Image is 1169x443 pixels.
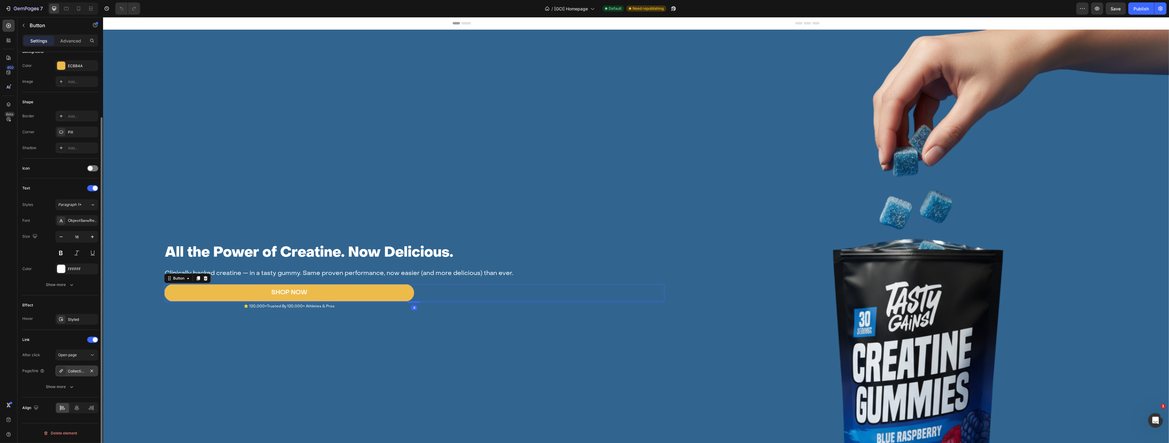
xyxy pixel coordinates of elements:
iframe: Intercom live chat [1148,413,1163,428]
div: 450 [6,65,15,70]
p: 7 [40,5,43,12]
div: After click [22,352,40,358]
span: Paragraph 1* [58,202,81,207]
div: Corner [22,129,35,135]
span: Save [1111,6,1121,11]
button: Show more [22,381,98,392]
div: Shadow [22,145,36,151]
div: Publish [1134,5,1149,12]
button: Save [1106,2,1126,15]
div: Icon [22,166,30,171]
p: Settings [30,38,47,44]
p: Advanced [60,38,81,44]
span: Need republishing [633,6,664,11]
div: Page/link [22,368,45,374]
p: Button [30,22,82,29]
div: Text [22,185,30,191]
div: Image [22,79,33,84]
div: Color [22,266,32,272]
span: ⭐ 120,000+Trusted By 120,000+ Athletes & Pros [141,287,232,291]
div: Color [22,63,32,68]
div: 4 [308,288,314,293]
button: 7 [2,2,46,15]
div: Effect [22,302,33,308]
button: Publish [1128,2,1154,15]
div: Show more [46,282,75,288]
div: Add... [68,145,97,151]
div: Border [22,113,34,119]
span: Default [609,6,622,11]
button: Show more [22,279,98,290]
iframe: Design area [103,17,1169,443]
div: Undo/Redo [115,2,140,15]
div: FFFFFF [68,266,97,272]
div: Beta [5,112,15,117]
span: 1 [1161,404,1166,409]
div: Align [22,404,40,412]
span: Open page [58,353,77,357]
button: Delete element [22,428,98,438]
div: Shape [22,99,33,105]
button: Paragraph 1* [55,199,98,210]
div: Font [22,218,30,223]
div: Size [22,232,39,241]
div: Button [69,258,83,264]
div: Styles [22,202,33,207]
button: Open page [55,350,98,361]
div: ECBB4A [68,63,97,69]
span: [GCI] Homepage [554,5,588,12]
div: Hover [22,316,33,321]
div: Show more [46,384,75,390]
div: Styled [68,317,97,322]
div: Collection-page [68,368,86,374]
span: / [551,5,553,12]
strong: SHOP NOW [168,273,204,279]
div: Link [22,337,30,342]
div: Add... [68,79,97,85]
div: Pill [68,130,97,135]
div: ObjectSansRegular [68,218,97,224]
div: Delete element [43,430,77,437]
div: Add... [68,114,97,119]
